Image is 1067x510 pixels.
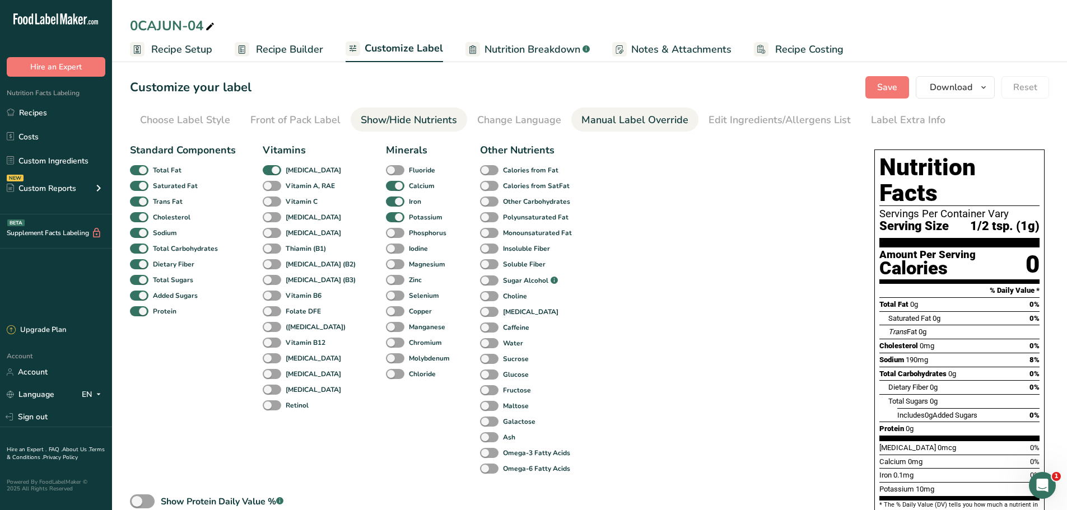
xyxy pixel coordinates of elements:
[879,471,892,479] span: Iron
[484,42,580,57] span: Nutrition Breakdown
[1030,443,1040,452] span: 0%
[938,443,956,452] span: 0mcg
[879,300,908,308] span: Total Fat
[503,165,558,175] b: Calories from Fat
[130,16,217,36] div: 0CAJUN-04
[503,181,570,191] b: Calories from SatFat
[286,244,326,254] b: Thiamin (B1)
[1029,472,1056,499] iframe: Intercom live chat
[153,291,198,301] b: Added Sugars
[286,275,356,285] b: [MEDICAL_DATA] (B3)
[503,417,535,427] b: Galactose
[7,479,105,492] div: Powered By FoodLabelMaker © 2025 All Rights Reserved
[286,291,322,301] b: Vitamin B6
[7,385,54,404] a: Language
[503,275,548,286] b: Sugar Alcohol
[286,353,341,363] b: [MEDICAL_DATA]
[235,37,323,62] a: Recipe Builder
[409,228,446,238] b: Phosphorus
[1029,411,1040,419] span: 0%
[1029,314,1040,322] span: 0%
[503,228,572,238] b: Monounsaturated Fat
[7,175,24,181] div: NEW
[130,78,251,97] h1: Customize your label
[1030,457,1040,466] span: 0%
[250,113,341,128] div: Front of Pack Label
[465,37,590,62] a: Nutrition Breakdown
[386,143,453,158] div: Minerals
[409,196,421,207] b: Iron
[82,388,105,401] div: EN
[888,397,928,405] span: Total Sugars
[906,424,914,433] span: 0g
[888,383,928,391] span: Dietary Fiber
[888,327,917,336] span: Fat
[7,219,25,226] div: BETA
[930,397,938,405] span: 0g
[286,228,341,238] b: [MEDICAL_DATA]
[409,353,450,363] b: Molybdenum
[365,41,443,56] span: Customize Label
[970,219,1040,233] span: 1/2 tsp. (1g)
[503,212,569,222] b: Polyunsaturated Fat
[286,338,325,348] b: Vitamin B12
[879,284,1040,297] section: % Daily Value *
[879,155,1040,206] h1: Nutrition Facts
[140,113,230,128] div: Choose Label Style
[503,385,531,395] b: Fructose
[503,432,515,442] b: Ash
[503,196,570,207] b: Other Carbohydrates
[879,485,914,493] span: Potassium
[409,244,428,254] b: Iodine
[286,369,341,379] b: [MEDICAL_DATA]
[612,37,731,62] a: Notes & Attachments
[286,212,341,222] b: [MEDICAL_DATA]
[7,183,76,194] div: Custom Reports
[256,42,323,57] span: Recipe Builder
[503,401,529,411] b: Maltose
[503,244,550,254] b: Insoluble Fiber
[775,42,844,57] span: Recipe Costing
[286,259,356,269] b: [MEDICAL_DATA] (B2)
[1013,81,1037,94] span: Reset
[503,322,529,333] b: Caffeine
[7,446,105,461] a: Terms & Conditions .
[879,219,949,233] span: Serving Size
[409,291,439,301] b: Selenium
[153,181,198,191] b: Saturated Fat
[910,300,918,308] span: 0g
[879,457,906,466] span: Calcium
[409,322,445,332] b: Manganese
[916,485,934,493] span: 10mg
[581,113,688,128] div: Manual Label Override
[888,314,931,322] span: Saturated Fat
[879,208,1040,219] div: Servings Per Container Vary
[503,354,529,364] b: Sucrose
[153,244,218,254] b: Total Carbohydrates
[503,464,570,474] b: Omega-6 Fatty Acids
[503,259,546,269] b: Soluble Fiber
[409,165,435,175] b: Fluoride
[877,81,897,94] span: Save
[933,314,940,322] span: 0g
[153,275,193,285] b: Total Sugars
[919,327,926,336] span: 0g
[153,259,194,269] b: Dietary Fiber
[879,424,904,433] span: Protein
[361,113,457,128] div: Show/Hide Nutrients
[503,448,570,458] b: Omega-3 Fatty Acids
[908,457,922,466] span: 0mg
[409,259,445,269] b: Magnesium
[153,212,190,222] b: Cholesterol
[263,143,359,158] div: Vitamins
[503,369,529,380] b: Glucose
[153,165,181,175] b: Total Fat
[916,76,995,99] button: Download
[409,181,435,191] b: Calcium
[130,143,236,158] div: Standard Components
[879,369,947,378] span: Total Carbohydrates
[879,355,904,364] span: Sodium
[130,37,212,62] a: Recipe Setup
[477,113,561,128] div: Change Language
[920,341,934,350] span: 0mg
